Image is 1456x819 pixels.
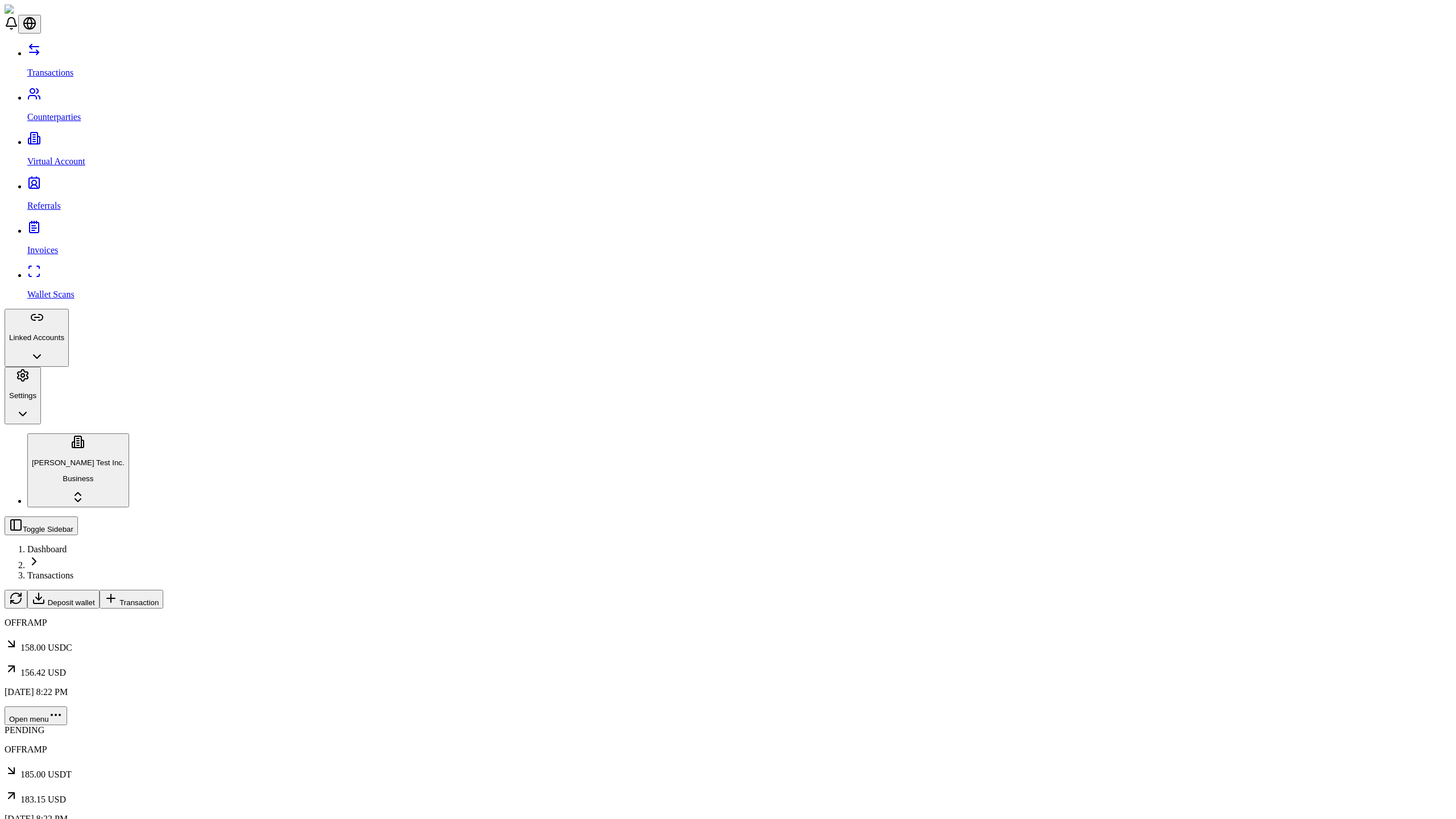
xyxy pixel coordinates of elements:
[23,525,73,533] span: Toggle Sidebar
[100,590,164,609] button: Transaction
[27,245,1451,255] p: Invoices
[5,544,1451,581] nav: breadcrumb
[5,662,1451,678] p: 156.42 USD
[119,598,159,607] span: Transaction
[27,570,73,580] a: Transactions
[27,112,1451,122] p: Counterparties
[5,637,1451,653] p: 158.00 USDC
[27,590,100,609] button: Deposit wallet
[5,789,1451,805] p: 183.15 USD
[5,687,1451,697] p: [DATE] 8:22 PM
[27,156,1451,167] p: Virtual Account
[5,706,67,725] button: Open menu
[9,715,49,723] span: Open menu
[27,433,129,507] button: [PERSON_NAME] Test Inc.Business
[5,5,72,15] img: ShieldPay Logo
[32,458,125,467] p: [PERSON_NAME] Test Inc.
[5,516,78,535] button: Toggle Sidebar
[27,48,1451,78] a: Transactions
[32,474,125,483] p: Business
[27,544,67,554] a: Dashboard
[9,391,36,400] p: Settings
[5,725,1451,735] div: PENDING
[5,744,1451,755] p: OFFRAMP
[27,181,1451,211] a: Referrals
[27,201,1451,211] p: Referrals
[9,333,64,342] p: Linked Accounts
[27,270,1451,300] a: Wallet Scans
[27,137,1451,167] a: Virtual Account
[5,367,41,425] button: Settings
[27,68,1451,78] p: Transactions
[5,618,1451,628] p: OFFRAMP
[27,226,1451,255] a: Invoices
[48,598,95,607] span: Deposit wallet
[5,309,69,367] button: Linked Accounts
[5,764,1451,780] p: 185.00 USDT
[27,289,1451,300] p: Wallet Scans
[27,93,1451,122] a: Counterparties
